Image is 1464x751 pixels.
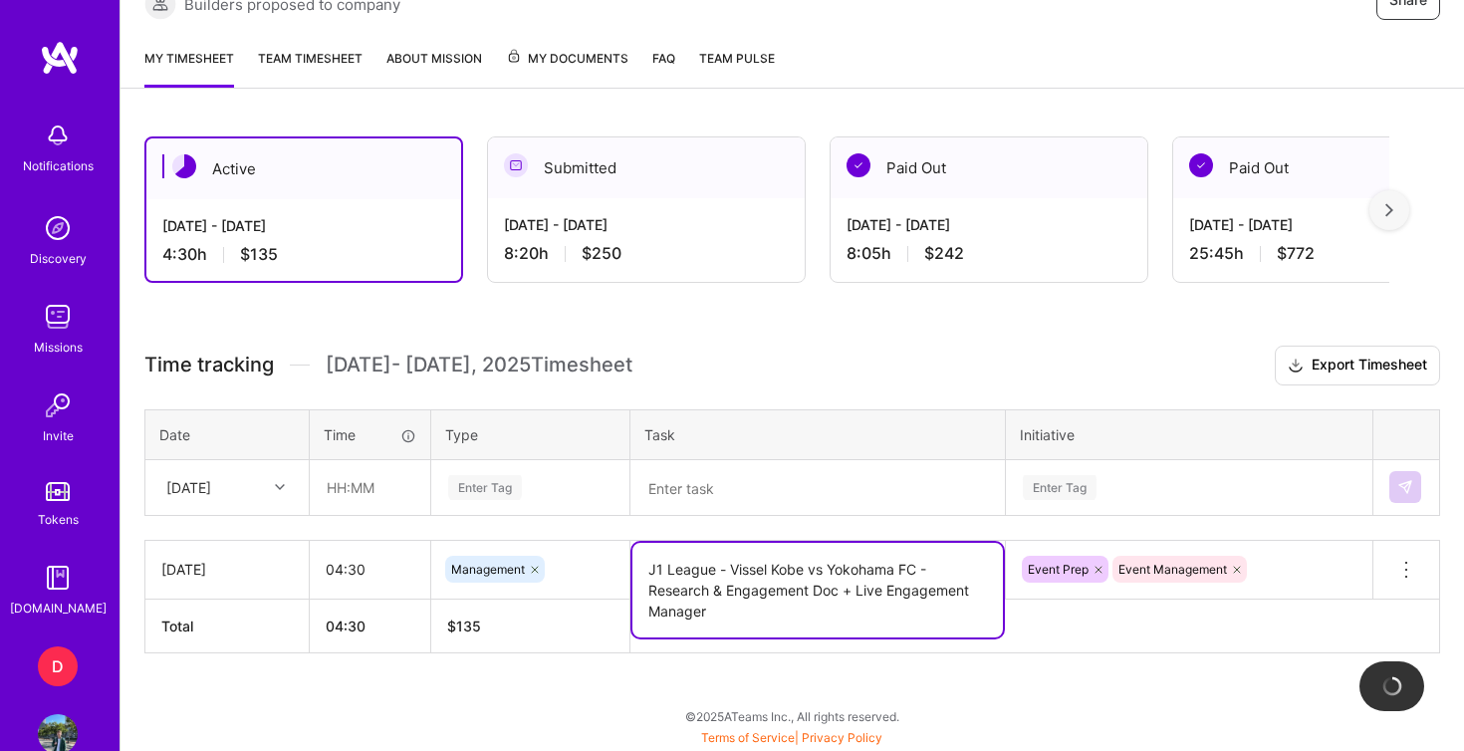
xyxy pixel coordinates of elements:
div: [DOMAIN_NAME] [10,598,107,619]
div: Submitted [488,137,805,198]
i: icon Download [1288,356,1304,376]
span: Event Prep [1028,562,1089,577]
div: Notifications [23,155,94,176]
span: | [701,730,882,745]
i: icon Chevron [275,482,285,492]
div: [DATE] - [DATE] [162,215,445,236]
span: $772 [1277,243,1315,264]
span: $135 [240,244,278,265]
div: [DATE] [161,559,293,580]
img: Submitted [504,153,528,177]
span: $250 [582,243,621,264]
span: [DATE] - [DATE] , 2025 Timesheet [326,353,632,377]
div: 8:20 h [504,243,789,264]
a: FAQ [652,48,675,88]
button: Export Timesheet [1275,346,1440,385]
span: My Documents [506,48,628,70]
a: Team timesheet [258,48,363,88]
th: Date [145,409,310,459]
th: Total [145,599,310,652]
img: logo [40,40,80,76]
div: [DATE] [166,477,211,498]
div: Missions [34,337,83,358]
div: D [38,646,78,686]
a: My Documents [506,48,628,88]
input: HH:MM [310,543,430,596]
div: Invite [43,425,74,446]
div: Discovery [30,248,87,269]
th: Task [630,409,1006,459]
span: Event Management [1118,562,1227,577]
img: Invite [38,385,78,425]
th: Type [431,409,630,459]
div: [DATE] - [DATE] [504,214,789,235]
img: Active [172,154,196,178]
div: Time [324,424,416,445]
div: [DATE] - [DATE] [847,214,1131,235]
span: Time tracking [144,353,274,377]
img: right [1385,203,1393,217]
a: About Mission [386,48,482,88]
div: 4:30 h [162,244,445,265]
a: Terms of Service [701,730,795,745]
img: Submit [1397,479,1413,495]
a: Team Pulse [699,48,775,88]
img: loading [1379,673,1404,698]
div: Tokens [38,509,79,530]
span: Team Pulse [699,51,775,66]
span: $ 135 [447,618,481,634]
img: discovery [38,208,78,248]
img: tokens [46,482,70,501]
div: Enter Tag [448,472,522,503]
div: Enter Tag [1023,472,1097,503]
img: teamwork [38,297,78,337]
textarea: J1 League - Vissel Kobe vs Yokohama FC - Research & Engagement Doc + Live Engagement Manager [632,543,1003,637]
span: Management [451,562,525,577]
div: Paid Out [831,137,1147,198]
div: Active [146,138,461,199]
a: My timesheet [144,48,234,88]
img: Paid Out [1189,153,1213,177]
img: Paid Out [847,153,870,177]
th: 04:30 [310,599,431,652]
div: 8:05 h [847,243,1131,264]
img: bell [38,116,78,155]
div: © 2025 ATeams Inc., All rights reserved. [120,691,1464,741]
a: Privacy Policy [802,730,882,745]
div: Initiative [1020,424,1358,445]
a: D [33,646,83,686]
img: guide book [38,558,78,598]
input: HH:MM [311,461,429,514]
span: $242 [924,243,964,264]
